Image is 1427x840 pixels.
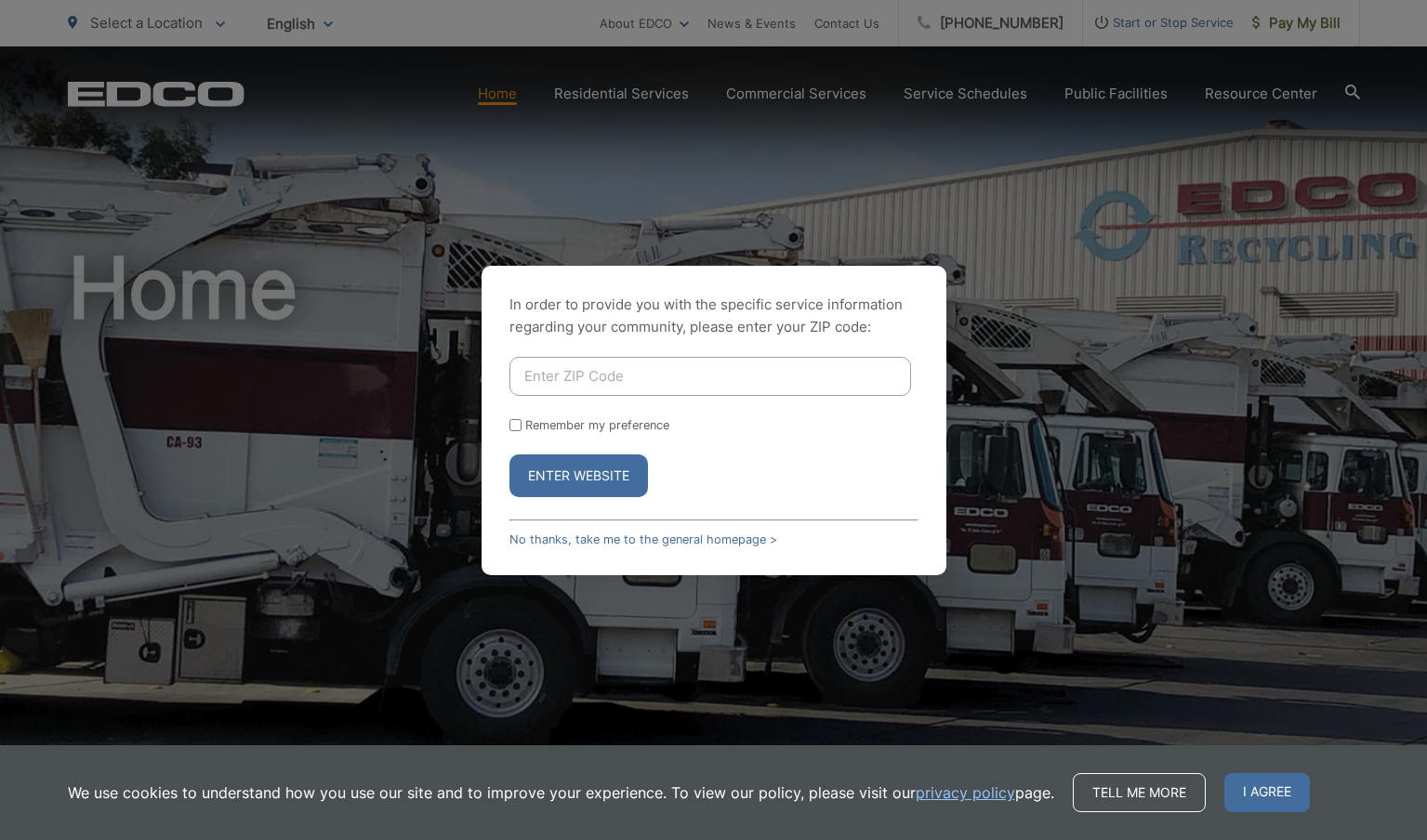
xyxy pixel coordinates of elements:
[916,781,1015,804] a: privacy policy
[509,294,918,338] p: In order to provide you with the specific service information regarding your community, please en...
[1224,773,1310,812] span: I agree
[1073,773,1206,812] a: Tell me more
[509,454,648,497] button: Enter Website
[509,532,777,546] a: No thanks, take me to the general homepage >
[509,357,911,396] input: Enter ZIP Code
[68,781,1054,804] p: We use cookies to understand how you use our site and to improve your experience. To view our pol...
[525,418,669,432] label: Remember my preference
